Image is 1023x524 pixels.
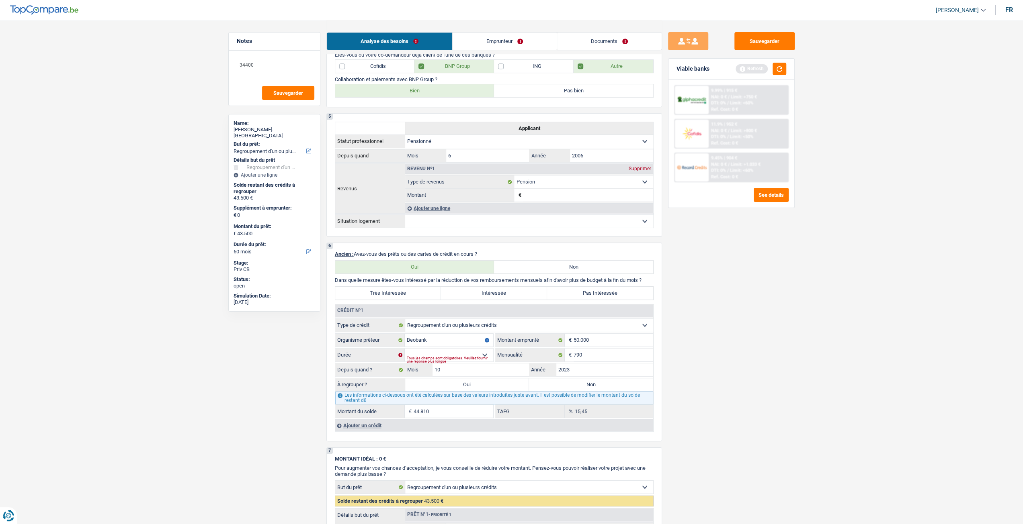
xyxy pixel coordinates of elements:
[734,32,795,50] button: Sauvegarder
[556,363,653,376] input: AAAA
[731,94,757,100] span: Limit: >750 €
[237,38,312,45] h5: Notes
[627,166,653,171] div: Supprimer
[335,419,653,431] div: Ajouter un crédit
[728,162,730,167] span: /
[514,189,523,202] span: €
[335,334,405,347] label: Organisme prêteur
[405,405,414,418] span: €
[730,168,753,173] span: Limit: <60%
[711,162,727,167] span: NAI: 0 €
[731,162,761,167] span: Limit: >1.033 €
[711,155,737,161] div: 9.45% | 904 €
[494,60,574,73] label: ING
[234,141,314,147] label: But du prêt:
[529,378,653,391] label: Non
[428,512,451,517] span: - Priorité 1
[731,128,757,133] span: Limit: >800 €
[405,378,529,391] label: Oui
[335,308,365,313] div: Crédit nº1
[335,319,405,332] label: Type de crédit
[736,64,768,73] div: Refresh
[557,33,662,50] a: Documents
[327,243,333,249] div: 6
[337,498,423,504] span: Solde restant des crédits à regrouper
[273,90,303,96] span: Sauvegarder
[335,60,415,73] label: Cofidis
[547,287,653,300] label: Pas Intéressée
[405,149,446,162] label: Mois
[414,60,494,73] label: BNP Group
[711,134,726,139] span: DTI: 0%
[565,334,574,347] span: €
[335,277,654,283] p: Dans quelle mesure êtes-vous intéressé par la réduction de vos remboursements mensuels afin d'avo...
[711,107,738,112] div: Ref. Cost: 0 €
[335,149,405,162] th: Depuis quand
[335,76,654,82] p: Collaboration et paiements avec BNP Group ?
[335,481,405,493] label: But du prêt
[727,134,729,139] span: /
[405,166,437,171] div: Revenu nº1
[234,126,315,139] div: [PERSON_NAME]. [GEOGRAPHIC_DATA]
[727,168,729,173] span: /
[728,94,730,100] span: /
[529,363,556,376] label: Année
[495,334,565,347] label: Montant emprunté
[677,96,707,105] img: AlphaCredit
[234,120,315,126] div: Name:
[495,349,565,361] label: Mensualité
[234,223,314,230] label: Montant du prêt:
[711,168,726,173] span: DTI: 0%
[234,299,315,306] div: [DATE]
[335,465,646,477] span: Pour augmenter vos chances d’acceptation, je vous conseille de réduire votre montant. Pensez-vous...
[494,84,653,97] label: Pas bien
[234,241,314,248] label: Durée du prêt:
[936,7,979,14] span: [PERSON_NAME]
[1005,6,1013,14] div: fr
[529,149,570,162] label: Année
[495,405,565,418] label: TAEG
[405,203,653,213] div: Ajouter une ligne
[453,33,557,50] a: Emprunteur
[405,512,453,517] div: Prêt n°1
[677,160,707,175] img: Record Credits
[727,100,729,106] span: /
[574,60,653,73] label: Autre
[327,114,333,120] div: 5
[234,260,315,266] div: Stage:
[754,188,789,202] button: See details
[407,358,493,361] div: Tous les champs sont obligatoires. Veuillez fournir une réponse plus longue
[335,261,494,273] label: Oui
[335,135,405,148] th: Statut professionnel
[335,287,441,300] label: Très Intéressée
[10,5,78,15] img: TopCompare Logo
[494,261,653,273] label: Non
[335,52,654,58] p: Êtes-vous ou votre co-demandeur déjà client de l'une de ces banques ?
[929,4,986,17] a: [PERSON_NAME]
[677,126,707,141] img: Cofidis
[433,363,529,376] input: MM
[565,405,575,418] span: %
[234,230,236,237] span: €
[335,251,354,257] span: Ancien :
[405,363,433,376] label: Mois
[730,100,753,106] span: Limit: <60%
[711,122,737,127] div: 11.9% | 952 €
[677,65,709,72] div: Viable banks
[405,122,653,135] th: Applicant
[335,349,405,361] label: Durée
[424,498,443,504] span: 43.500 €
[335,391,653,404] div: Les informations ci-dessous ont été calculées sur base des valeurs introduites juste avant. Il es...
[405,175,514,188] label: Type de revenus
[234,266,315,273] div: Priv CB
[234,205,314,211] label: Supplément à emprunter:
[234,195,315,201] div: 43.500 €
[234,182,315,194] div: Solde restant des crédits à regrouper
[335,508,405,518] label: Détails but du prêt
[711,100,726,106] span: DTI: 0%
[405,189,514,202] label: Montant
[335,405,405,418] label: Montant du solde
[441,287,547,300] label: Intéressée
[446,149,529,162] input: MM
[711,88,737,93] div: 9.99% | 915 €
